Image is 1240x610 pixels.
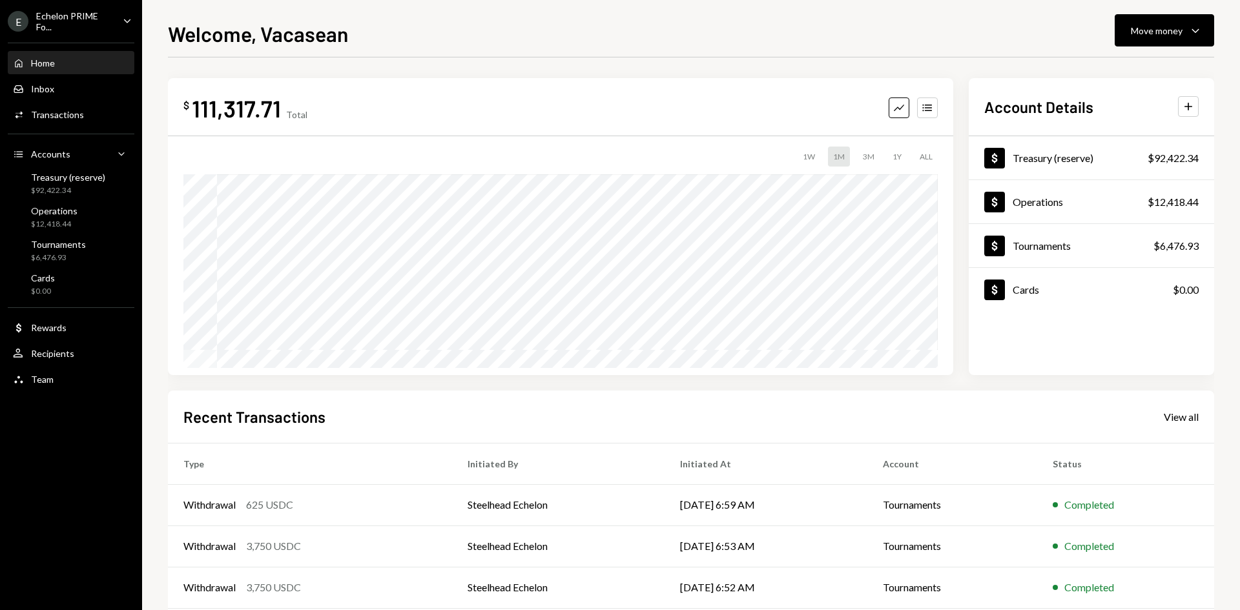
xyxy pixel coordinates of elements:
[1148,150,1199,166] div: $92,422.34
[1131,24,1183,37] div: Move money
[452,525,665,567] td: Steelhead Echelon
[914,147,938,167] div: ALL
[8,77,134,100] a: Inbox
[1037,443,1214,484] th: Status
[31,286,55,297] div: $0.00
[887,147,907,167] div: 1Y
[183,497,236,513] div: Withdrawal
[1064,538,1114,554] div: Completed
[858,147,880,167] div: 3M
[286,109,307,120] div: Total
[31,109,84,120] div: Transactions
[31,219,77,230] div: $12,418.44
[969,224,1214,267] a: Tournaments$6,476.93
[31,252,86,263] div: $6,476.93
[183,580,236,595] div: Withdrawal
[867,567,1038,608] td: Tournaments
[1064,580,1114,595] div: Completed
[8,142,134,165] a: Accounts
[665,567,867,608] td: [DATE] 6:52 AM
[452,484,665,525] td: Steelhead Echelon
[1013,196,1063,208] div: Operations
[31,205,77,216] div: Operations
[8,316,134,339] a: Rewards
[984,96,1093,117] h2: Account Details
[31,148,70,159] div: Accounts
[31,172,105,183] div: Treasury (reserve)
[246,580,301,595] div: 3,750 USDC
[969,136,1214,179] a: Treasury (reserve)$92,422.34
[8,367,134,391] a: Team
[1164,409,1199,423] a: View all
[31,374,54,385] div: Team
[1115,14,1214,46] button: Move money
[183,99,189,112] div: $
[31,348,74,359] div: Recipients
[246,538,301,554] div: 3,750 USDC
[168,21,348,46] h1: Welcome, Vacasean
[665,484,867,525] td: [DATE] 6:59 AM
[183,538,236,554] div: Withdrawal
[867,443,1038,484] th: Account
[168,443,452,484] th: Type
[969,268,1214,311] a: Cards$0.00
[1064,497,1114,513] div: Completed
[8,11,28,32] div: E
[1153,238,1199,254] div: $6,476.93
[452,567,665,608] td: Steelhead Echelon
[1164,411,1199,423] div: View all
[8,168,134,199] a: Treasury (reserve)$92,422.34
[31,83,54,94] div: Inbox
[1013,152,1093,164] div: Treasury (reserve)
[31,322,67,333] div: Rewards
[452,443,665,484] th: Initiated By
[31,57,55,68] div: Home
[969,180,1214,223] a: Operations$12,418.44
[8,103,134,126] a: Transactions
[8,235,134,266] a: Tournaments$6,476.93
[36,10,112,32] div: Echelon PRIME Fo...
[867,484,1038,525] td: Tournaments
[665,525,867,567] td: [DATE] 6:53 AM
[798,147,820,167] div: 1W
[8,269,134,300] a: Cards$0.00
[8,341,134,365] a: Recipients
[1013,239,1071,252] div: Tournaments
[183,406,325,427] h2: Recent Transactions
[8,201,134,232] a: Operations$12,418.44
[828,147,850,167] div: 1M
[192,94,281,123] div: 111,317.71
[31,272,55,283] div: Cards
[8,51,134,74] a: Home
[31,239,86,250] div: Tournaments
[1148,194,1199,210] div: $12,418.44
[1173,282,1199,298] div: $0.00
[31,185,105,196] div: $92,422.34
[246,497,293,513] div: 625 USDC
[867,525,1038,567] td: Tournaments
[1013,283,1039,296] div: Cards
[665,443,867,484] th: Initiated At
